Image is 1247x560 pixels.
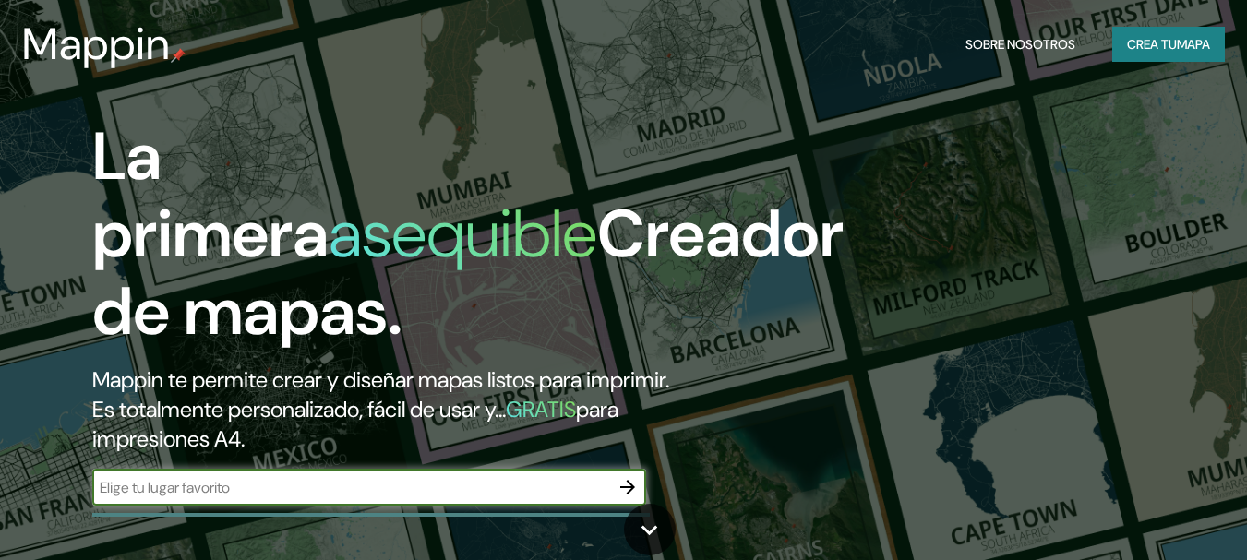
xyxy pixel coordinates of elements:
[171,48,186,63] img: pin de mapeo
[92,395,506,423] font: Es totalmente personalizado, fácil de usar y...
[92,191,844,354] font: Creador de mapas.
[506,395,576,423] font: GRATIS
[92,113,329,277] font: La primera
[22,15,171,73] font: Mappin
[329,191,597,277] font: asequible
[1112,27,1225,62] button: Crea tumapa
[92,477,609,498] input: Elige tu lugar favorito
[965,36,1075,53] font: Sobre nosotros
[1127,36,1177,53] font: Crea tu
[958,27,1083,62] button: Sobre nosotros
[92,395,618,453] font: para impresiones A4.
[1177,36,1210,53] font: mapa
[92,365,669,394] font: Mappin te permite crear y diseñar mapas listos para imprimir.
